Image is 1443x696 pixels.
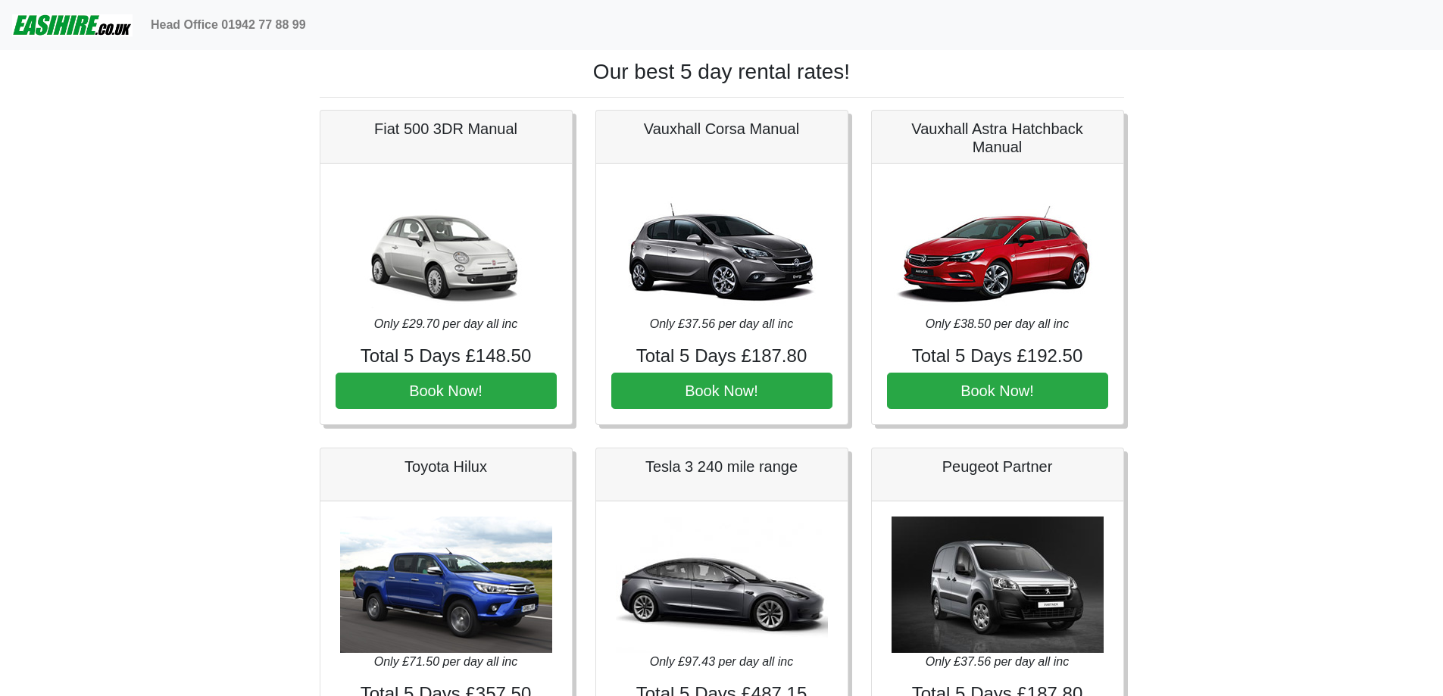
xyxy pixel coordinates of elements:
[340,517,552,653] img: Toyota Hilux
[611,120,832,138] h5: Vauxhall Corsa Manual
[926,317,1069,330] i: Only £38.50 per day all inc
[926,655,1069,668] i: Only £37.56 per day all inc
[336,373,557,409] button: Book Now!
[892,179,1104,315] img: Vauxhall Astra Hatchback Manual
[336,457,557,476] h5: Toyota Hilux
[340,179,552,315] img: Fiat 500 3DR Manual
[151,18,306,31] b: Head Office 01942 77 88 99
[611,457,832,476] h5: Tesla 3 240 mile range
[650,655,793,668] i: Only £97.43 per day all inc
[887,345,1108,367] h4: Total 5 Days £192.50
[887,457,1108,476] h5: Peugeot Partner
[887,373,1108,409] button: Book Now!
[616,179,828,315] img: Vauxhall Corsa Manual
[611,345,832,367] h4: Total 5 Days £187.80
[887,120,1108,156] h5: Vauxhall Astra Hatchback Manual
[336,345,557,367] h4: Total 5 Days £148.50
[145,10,312,40] a: Head Office 01942 77 88 99
[650,317,793,330] i: Only £37.56 per day all inc
[12,10,133,40] img: easihire_logo_small.png
[320,59,1124,85] h1: Our best 5 day rental rates!
[374,655,517,668] i: Only £71.50 per day all inc
[892,517,1104,653] img: Peugeot Partner
[336,120,557,138] h5: Fiat 500 3DR Manual
[616,517,828,653] img: Tesla 3 240 mile range
[374,317,517,330] i: Only £29.70 per day all inc
[611,373,832,409] button: Book Now!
